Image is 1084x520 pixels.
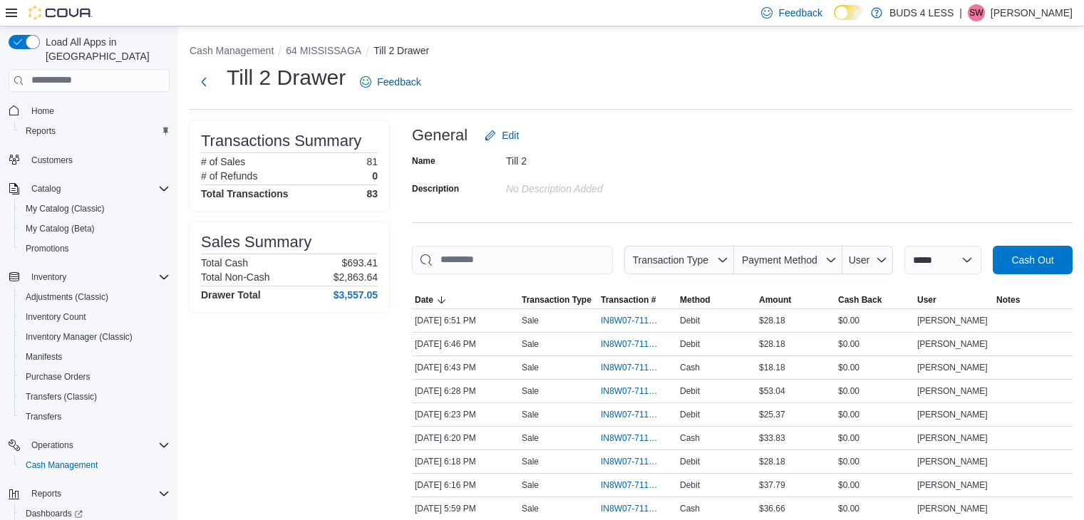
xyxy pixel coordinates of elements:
[26,180,170,197] span: Catalog
[759,503,785,514] span: $36.66
[601,500,674,517] button: IN8W07-711639
[680,385,700,397] span: Debit
[680,503,700,514] span: Cash
[522,315,539,326] p: Sale
[377,75,420,89] span: Feedback
[20,288,170,306] span: Adjustments (Classic)
[201,188,289,199] h4: Total Transactions
[835,406,914,423] div: $0.00
[26,508,83,519] span: Dashboards
[601,385,660,397] span: IN8W07-711703
[20,123,61,140] a: Reports
[20,200,110,217] a: My Catalog (Classic)
[334,271,378,283] p: $2,863.64
[201,289,261,301] h4: Drawer Total
[601,359,674,376] button: IN8W07-711732
[40,35,170,63] span: Load All Apps in [GEOGRAPHIC_DATA]
[286,45,361,56] button: 64 MISSISSAGA
[756,291,835,308] button: Amount
[14,219,175,239] button: My Catalog (Beta)
[601,315,660,326] span: IN8W07-711745
[778,6,822,20] span: Feedback
[373,45,429,56] button: Till 2 Drawer
[26,351,62,363] span: Manifests
[14,347,175,367] button: Manifests
[14,367,175,387] button: Purchase Orders
[993,246,1073,274] button: Cash Out
[601,362,660,373] span: IN8W07-711732
[412,155,435,167] label: Name
[759,479,785,491] span: $37.79
[412,477,519,494] div: [DATE] 6:16 PM
[26,291,108,303] span: Adjustments (Classic)
[20,240,75,257] a: Promotions
[835,430,914,447] div: $0.00
[26,103,60,120] a: Home
[991,4,1073,21] p: [PERSON_NAME]
[412,183,459,194] label: Description
[742,254,817,266] span: Payment Method
[601,432,660,444] span: IN8W07-711690
[29,6,93,20] img: Cova
[959,4,962,21] p: |
[14,307,175,327] button: Inventory Count
[835,383,914,400] div: $0.00
[20,368,96,385] a: Purchase Orders
[201,170,257,182] h6: # of Refunds
[522,409,539,420] p: Sale
[26,391,97,402] span: Transfers (Classic)
[759,456,785,467] span: $28.18
[26,437,170,454] span: Operations
[680,362,700,373] span: Cash
[993,291,1073,308] button: Notes
[917,503,988,514] span: [PERSON_NAME]
[838,294,882,306] span: Cash Back
[26,485,67,502] button: Reports
[677,291,756,308] button: Method
[412,430,519,447] div: [DATE] 6:20 PM
[412,291,519,308] button: Date
[20,200,170,217] span: My Catalog (Classic)
[917,385,988,397] span: [PERSON_NAME]
[522,338,539,350] p: Sale
[759,338,785,350] span: $28.18
[190,68,218,96] button: Next
[20,123,170,140] span: Reports
[917,456,988,467] span: [PERSON_NAME]
[201,234,311,251] h3: Sales Summary
[759,315,785,326] span: $28.18
[601,479,660,491] span: IN8W07-711676
[26,311,86,323] span: Inventory Count
[680,409,700,420] span: Debit
[20,388,103,405] a: Transfers (Classic)
[26,125,56,137] span: Reports
[20,457,170,474] span: Cash Management
[522,385,539,397] p: Sale
[479,121,525,150] button: Edit
[26,102,170,120] span: Home
[26,411,61,422] span: Transfers
[680,315,700,326] span: Debit
[14,121,175,141] button: Reports
[412,453,519,470] div: [DATE] 6:18 PM
[26,152,78,169] a: Customers
[834,5,864,20] input: Dark Mode
[20,408,170,425] span: Transfers
[914,291,993,308] button: User
[31,105,54,117] span: Home
[917,315,988,326] span: [PERSON_NAME]
[601,406,674,423] button: IN8W07-711697
[601,503,660,514] span: IN8W07-711639
[31,271,66,283] span: Inventory
[20,308,92,326] a: Inventory Count
[917,409,988,420] span: [PERSON_NAME]
[20,240,170,257] span: Promotions
[680,338,700,350] span: Debit
[20,220,170,237] span: My Catalog (Beta)
[680,479,700,491] span: Debit
[601,294,656,306] span: Transaction #
[26,223,95,234] span: My Catalog (Beta)
[412,312,519,329] div: [DATE] 6:51 PM
[366,156,378,167] p: 81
